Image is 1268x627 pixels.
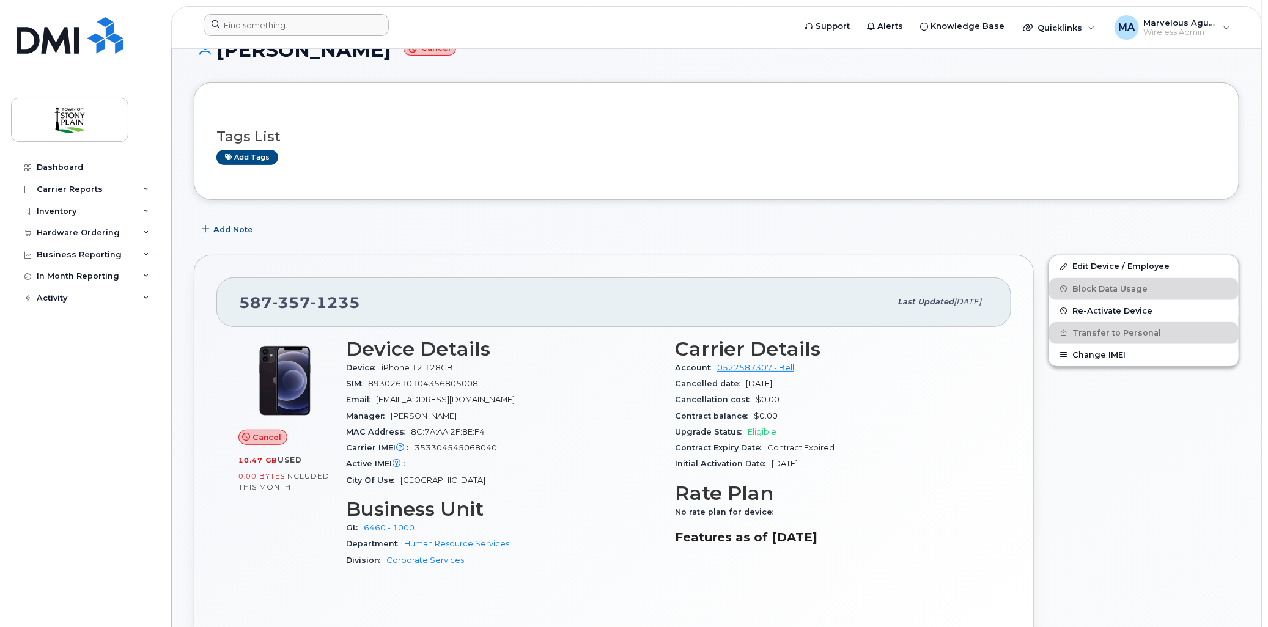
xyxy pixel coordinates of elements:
span: Alerts [877,20,903,32]
span: SIM [346,379,368,388]
span: Marvelous Agunloye [1144,18,1217,28]
span: MA [1118,20,1135,35]
span: MAC Address [346,427,411,436]
span: $0.00 [756,395,780,404]
span: Account [675,363,717,372]
span: 357 [272,293,311,312]
span: Add Note [213,224,253,235]
h3: Features as of [DATE] [675,530,989,544]
a: Edit Device / Employee [1049,255,1239,277]
span: City Of Use [346,475,400,485]
a: Support [797,14,858,38]
a: Alerts [858,14,912,38]
h3: Tags List [216,129,1217,144]
h3: Device Details [346,338,660,360]
span: Division [346,555,386,565]
span: Device [346,363,382,372]
span: Last updated [898,297,954,306]
span: Initial Activation Date [675,459,772,468]
span: 89302610104356805008 [368,379,478,388]
a: 0522587307 - Bell [717,363,794,372]
span: [DATE] [746,379,772,388]
span: Cancelled date [675,379,746,388]
span: Cancel [252,431,282,443]
span: Cancellation cost [675,395,756,404]
span: — [411,459,419,468]
span: $0.00 [754,411,778,420]
h3: Business Unit [346,498,660,520]
span: included this month [238,471,330,491]
span: Carrier IMEI [346,443,415,452]
span: Department [346,539,404,548]
h1: [PERSON_NAME] [194,39,1239,61]
span: Eligible [748,427,776,436]
span: 0.00 Bytes [238,472,285,480]
span: used [278,455,302,464]
span: Contract Expiry Date [675,443,767,452]
input: Find something... [204,14,389,36]
a: 6460 - 1000 [364,523,415,532]
span: Upgrade Status [675,427,748,436]
span: 8C:7A:AA:2F:8E:F4 [411,427,485,436]
span: Contract balance [675,411,754,420]
button: Block Data Usage [1049,278,1239,300]
a: Human Resource Services [404,539,509,548]
span: GL [346,523,364,532]
span: [PERSON_NAME] [391,411,457,420]
span: Email [346,395,376,404]
span: [DATE] [954,297,981,306]
span: 10.47 GB [238,456,278,464]
button: Re-Activate Device [1049,300,1239,322]
span: Wireless Admin [1144,28,1217,37]
button: Transfer to Personal [1049,322,1239,344]
div: Marvelous Agunloye [1106,15,1239,40]
span: 587 [239,293,360,312]
span: Re-Activate Device [1072,306,1152,315]
span: [GEOGRAPHIC_DATA] [400,475,485,485]
span: [DATE] [772,459,798,468]
span: Contract Expired [767,443,835,452]
span: 353304545068040 [415,443,497,452]
span: Manager [346,411,391,420]
span: [EMAIL_ADDRESS][DOMAIN_NAME] [376,395,515,404]
span: No rate plan for device [675,507,779,516]
span: Quicklinks [1038,23,1082,32]
div: Quicklinks [1014,15,1104,40]
a: Corporate Services [386,555,464,565]
h3: Rate Plan [675,482,989,504]
span: iPhone 12 128GB [382,363,453,372]
button: Add Note [194,218,264,240]
span: Knowledge Base [931,20,1004,32]
h3: Carrier Details [675,338,989,360]
a: Knowledge Base [912,14,1013,38]
span: Active IMEI [346,459,411,468]
img: iPhone_12.jpg [248,344,322,417]
span: 1235 [311,293,360,312]
button: Change IMEI [1049,344,1239,366]
span: Support [816,20,850,32]
a: Add tags [216,150,278,165]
